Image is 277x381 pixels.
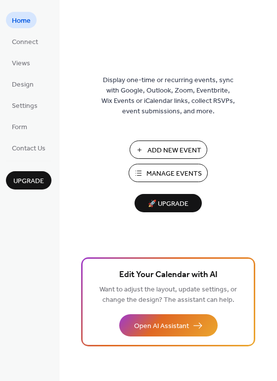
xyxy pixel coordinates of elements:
[13,176,44,187] span: Upgrade
[140,197,196,211] span: 🚀 Upgrade
[12,58,30,69] span: Views
[12,16,31,26] span: Home
[6,76,40,92] a: Design
[130,141,207,159] button: Add New Event
[12,80,34,90] span: Design
[12,143,46,154] span: Contact Us
[6,54,36,71] a: Views
[134,321,189,332] span: Open AI Assistant
[6,140,51,156] a: Contact Us
[99,283,237,307] span: Want to adjust the layout, update settings, or change the design? The assistant can help.
[119,268,218,282] span: Edit Your Calendar with AI
[101,75,235,117] span: Display one-time or recurring events, sync with Google, Outlook, Zoom, Eventbrite, Wix Events or ...
[119,314,218,336] button: Open AI Assistant
[6,33,44,49] a: Connect
[6,97,44,113] a: Settings
[12,122,27,133] span: Form
[135,194,202,212] button: 🚀 Upgrade
[6,171,51,190] button: Upgrade
[6,12,37,28] a: Home
[12,37,38,48] span: Connect
[129,164,208,182] button: Manage Events
[146,169,202,179] span: Manage Events
[12,101,38,111] span: Settings
[147,145,201,156] span: Add New Event
[6,118,33,135] a: Form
